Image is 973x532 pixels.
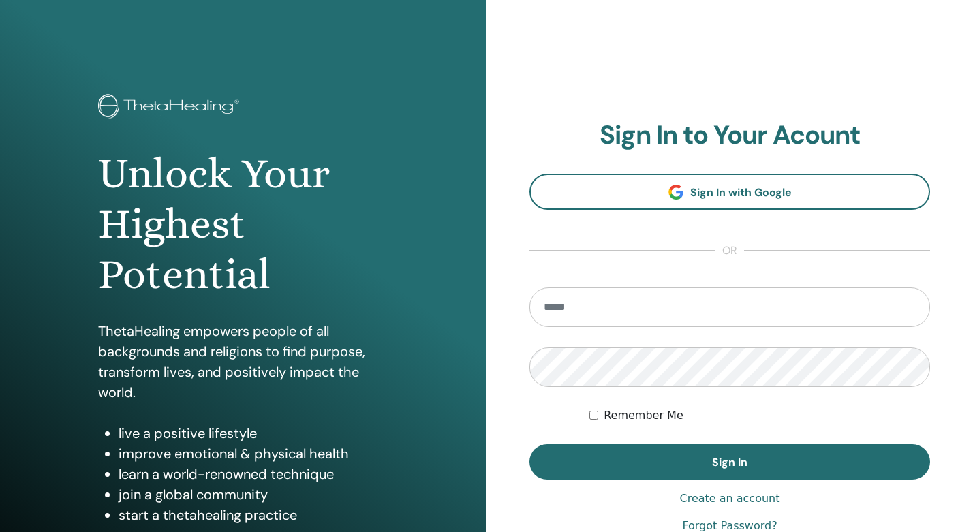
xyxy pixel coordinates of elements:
li: live a positive lifestyle [119,423,388,443]
p: ThetaHealing empowers people of all backgrounds and religions to find purpose, transform lives, a... [98,321,388,403]
li: learn a world-renowned technique [119,464,388,484]
li: join a global community [119,484,388,505]
h1: Unlock Your Highest Potential [98,148,388,300]
div: Keep me authenticated indefinitely or until I manually logout [589,407,930,424]
span: or [715,242,744,259]
a: Sign In with Google [529,174,930,210]
li: start a thetahealing practice [119,505,388,525]
button: Sign In [529,444,930,480]
h2: Sign In to Your Acount [529,120,930,151]
label: Remember Me [604,407,683,424]
a: Create an account [679,490,779,507]
span: Sign In [712,455,747,469]
span: Sign In with Google [690,185,792,200]
li: improve emotional & physical health [119,443,388,464]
